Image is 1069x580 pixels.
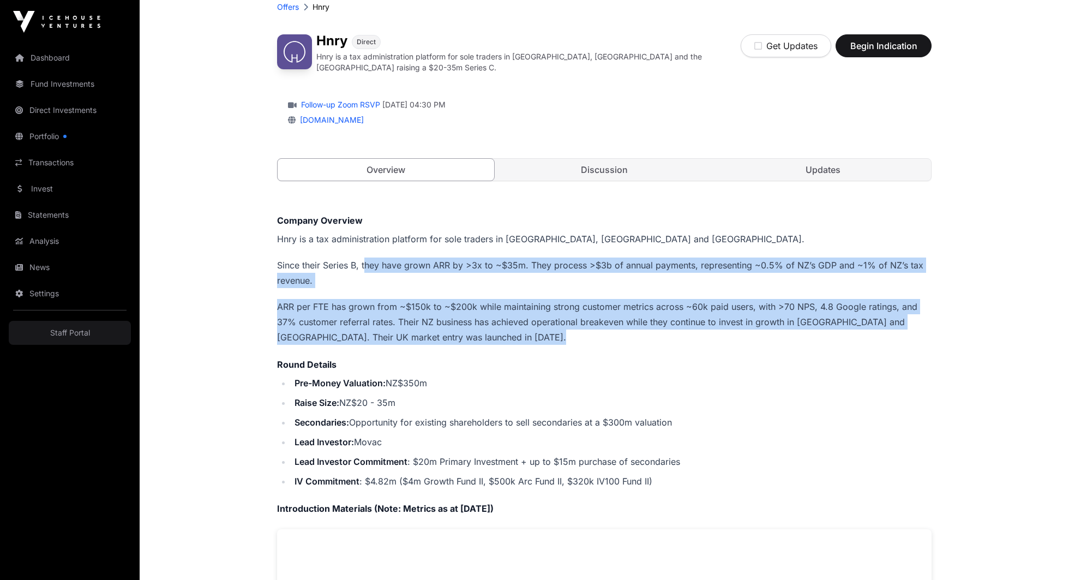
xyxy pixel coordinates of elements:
[9,282,131,306] a: Settings
[1014,528,1069,580] iframe: Chat Widget
[295,417,349,428] strong: Secondaries:
[13,11,100,33] img: Icehouse Ventures Logo
[316,51,741,73] p: Hnry is a tax administration platform for sole traders in [GEOGRAPHIC_DATA], [GEOGRAPHIC_DATA] an...
[295,378,386,388] strong: Pre-Money Valuation:
[9,98,131,122] a: Direct Investments
[9,203,131,227] a: Statements
[9,151,131,175] a: Transactions
[741,34,831,57] button: Get Updates
[299,99,380,110] a: Follow-up Zoom RSVP
[277,359,337,370] strong: Round Details
[836,45,932,56] a: Begin Indication
[295,456,407,467] strong: Lead Investor Commitment
[277,503,494,514] strong: Introduction Materials (Note: Metrics as at [DATE])
[277,34,312,69] img: Hnry
[277,2,299,13] a: Offers
[836,34,932,57] button: Begin Indication
[295,437,354,447] strong: Lead Investor:
[277,299,932,345] p: ARR per FTE has grown from ~$150k to ~$200k while maintaining strong customer metrics across ~60k...
[291,474,932,489] li: : $4.82m ($4m Growth Fund II, $500k Arc Fund II, $320k IV100 Fund II)
[291,434,932,450] li: Movac
[277,158,495,181] a: Overview
[295,476,359,487] strong: IV Commitment
[316,34,347,49] h1: Hnry
[277,231,932,247] p: Hnry is a tax administration platform for sole traders in [GEOGRAPHIC_DATA], [GEOGRAPHIC_DATA] an...
[277,258,932,288] p: Since their Series B, they have grown ARR by >3x to ~$35m. They process >$3b of annual payments, ...
[278,159,931,181] nav: Tabs
[291,375,932,391] li: NZ$350m
[291,454,932,469] li: : $20m Primary Investment + up to $15m purchase of secondaries
[277,215,363,226] strong: Company Overview
[9,177,131,201] a: Invest
[357,38,376,46] span: Direct
[9,321,131,345] a: Staff Portal
[296,115,364,124] a: [DOMAIN_NAME]
[291,395,932,410] li: NZ$20 - 35m
[382,99,446,110] span: [DATE] 04:30 PM
[295,397,339,408] strong: Raise Size:
[9,229,131,253] a: Analysis
[9,255,131,279] a: News
[9,72,131,96] a: Fund Investments
[849,39,918,52] span: Begin Indication
[9,124,131,148] a: Portfolio
[313,2,329,13] p: Hnry
[291,415,932,430] li: Opportunity for existing shareholders to sell secondaries at a $300m valuation
[9,46,131,70] a: Dashboard
[496,159,713,181] a: Discussion
[714,159,931,181] a: Updates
